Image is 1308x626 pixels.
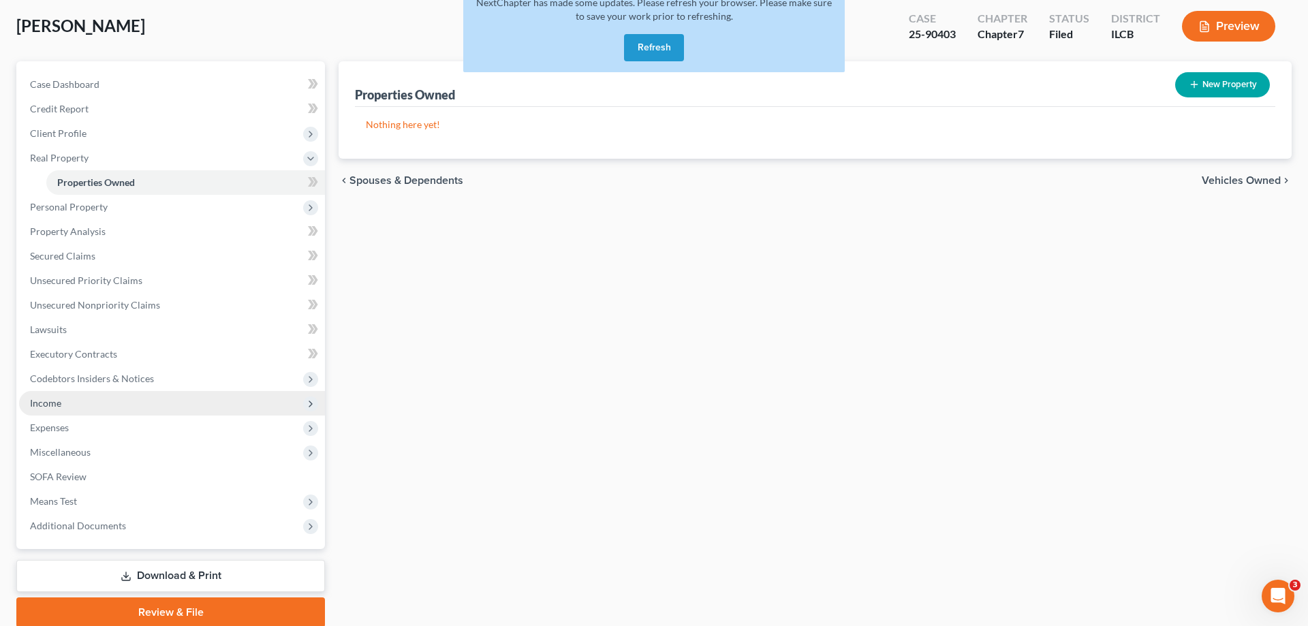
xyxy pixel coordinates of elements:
[339,175,463,186] button: chevron_left Spouses & Dependents
[1281,175,1292,186] i: chevron_right
[1111,11,1160,27] div: District
[1182,11,1275,42] button: Preview
[19,244,325,268] a: Secured Claims
[30,299,160,311] span: Unsecured Nonpriority Claims
[30,127,87,139] span: Client Profile
[30,152,89,163] span: Real Property
[16,16,145,35] span: [PERSON_NAME]
[30,471,87,482] span: SOFA Review
[1111,27,1160,42] div: ILCB
[30,520,126,531] span: Additional Documents
[19,293,325,317] a: Unsecured Nonpriority Claims
[30,201,108,213] span: Personal Property
[909,27,956,42] div: 25-90403
[339,175,349,186] i: chevron_left
[30,225,106,237] span: Property Analysis
[16,560,325,592] a: Download & Print
[30,78,99,90] span: Case Dashboard
[30,250,95,262] span: Secured Claims
[30,495,77,507] span: Means Test
[1290,580,1301,591] span: 3
[355,87,455,103] div: Properties Owned
[1049,11,1089,27] div: Status
[1262,580,1294,612] iframe: Intercom live chat
[30,275,142,286] span: Unsecured Priority Claims
[19,465,325,489] a: SOFA Review
[978,27,1027,42] div: Chapter
[30,422,69,433] span: Expenses
[1202,175,1281,186] span: Vehicles Owned
[30,373,154,384] span: Codebtors Insiders & Notices
[19,97,325,121] a: Credit Report
[30,397,61,409] span: Income
[19,219,325,244] a: Property Analysis
[46,170,325,195] a: Properties Owned
[19,268,325,293] a: Unsecured Priority Claims
[909,11,956,27] div: Case
[349,175,463,186] span: Spouses & Dependents
[30,103,89,114] span: Credit Report
[19,317,325,342] a: Lawsuits
[30,348,117,360] span: Executory Contracts
[1049,27,1089,42] div: Filed
[57,176,135,188] span: Properties Owned
[1202,175,1292,186] button: Vehicles Owned chevron_right
[978,11,1027,27] div: Chapter
[366,118,1264,131] p: Nothing here yet!
[19,342,325,366] a: Executory Contracts
[1018,27,1024,40] span: 7
[19,72,325,97] a: Case Dashboard
[1175,72,1270,97] button: New Property
[624,34,684,61] button: Refresh
[30,324,67,335] span: Lawsuits
[30,446,91,458] span: Miscellaneous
